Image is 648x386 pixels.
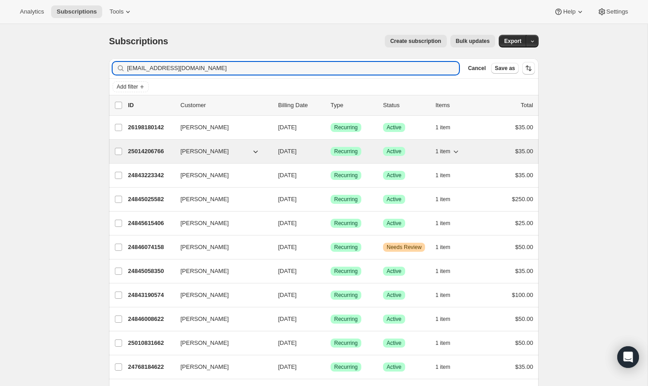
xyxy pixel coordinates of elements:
[128,362,173,372] p: 24768184622
[175,312,265,326] button: [PERSON_NAME]
[109,36,168,46] span: Subscriptions
[128,265,533,278] div: 24845058350[PERSON_NAME][DATE]SuccessRecurringSuccessActive1 item$35.00
[387,363,402,371] span: Active
[464,63,489,74] button: Cancel
[435,289,460,301] button: 1 item
[435,339,450,347] span: 1 item
[128,267,173,276] p: 24845058350
[512,196,533,202] span: $250.00
[104,5,138,18] button: Tools
[180,315,229,324] span: [PERSON_NAME]
[128,361,533,373] div: 24768184622[PERSON_NAME][DATE]SuccessRecurringSuccessActive1 item$35.00
[435,101,481,110] div: Items
[387,148,402,155] span: Active
[515,339,533,346] span: $50.00
[180,101,271,110] p: Customer
[175,360,265,374] button: [PERSON_NAME]
[180,123,229,132] span: [PERSON_NAME]
[515,172,533,179] span: $35.00
[128,147,173,156] p: 25014206766
[450,35,495,47] button: Bulk updates
[334,268,358,275] span: Recurring
[180,147,229,156] span: [PERSON_NAME]
[515,220,533,226] span: $25.00
[334,196,358,203] span: Recurring
[435,265,460,278] button: 1 item
[175,240,265,254] button: [PERSON_NAME]
[127,62,459,75] input: Filter subscribers
[128,315,173,324] p: 24846008622
[175,336,265,350] button: [PERSON_NAME]
[57,8,97,15] span: Subscriptions
[435,172,450,179] span: 1 item
[435,361,460,373] button: 1 item
[278,172,297,179] span: [DATE]
[435,337,460,349] button: 1 item
[128,243,173,252] p: 24846074158
[20,8,44,15] span: Analytics
[385,35,447,47] button: Create subscription
[435,196,450,203] span: 1 item
[334,124,358,131] span: Recurring
[180,171,229,180] span: [PERSON_NAME]
[515,315,533,322] span: $50.00
[435,292,450,299] span: 1 item
[175,216,265,231] button: [PERSON_NAME]
[387,172,402,179] span: Active
[175,288,265,302] button: [PERSON_NAME]
[180,339,229,348] span: [PERSON_NAME]
[435,241,460,254] button: 1 item
[491,63,519,74] button: Save as
[435,124,450,131] span: 1 item
[180,267,229,276] span: [PERSON_NAME]
[435,121,460,134] button: 1 item
[435,363,450,371] span: 1 item
[278,220,297,226] span: [DATE]
[387,220,402,227] span: Active
[387,196,402,203] span: Active
[515,148,533,155] span: $35.00
[435,193,460,206] button: 1 item
[390,38,441,45] span: Create subscription
[512,292,533,298] span: $100.00
[180,243,229,252] span: [PERSON_NAME]
[175,120,265,135] button: [PERSON_NAME]
[549,5,590,18] button: Help
[334,363,358,371] span: Recurring
[278,315,297,322] span: [DATE]
[180,291,229,300] span: [PERSON_NAME]
[383,101,428,110] p: Status
[14,5,49,18] button: Analytics
[334,172,358,179] span: Recurring
[456,38,490,45] span: Bulk updates
[175,144,265,159] button: [PERSON_NAME]
[128,219,173,228] p: 24845615406
[128,101,533,110] div: IDCustomerBilling DateTypeStatusItemsTotal
[128,195,173,204] p: 24845025582
[515,363,533,370] span: $35.00
[128,121,533,134] div: 26198180142[PERSON_NAME][DATE]SuccessRecurringSuccessActive1 item$35.00
[334,315,358,323] span: Recurring
[128,291,173,300] p: 24843190574
[180,195,229,204] span: [PERSON_NAME]
[515,244,533,250] span: $50.00
[331,101,376,110] div: Type
[51,5,102,18] button: Subscriptions
[128,241,533,254] div: 24846074158[PERSON_NAME][DATE]SuccessRecurringWarningNeeds Review1 item$50.00
[180,362,229,372] span: [PERSON_NAME]
[128,171,173,180] p: 24843223342
[128,217,533,230] div: 24845615406[PERSON_NAME][DATE]SuccessRecurringSuccessActive1 item$25.00
[387,292,402,299] span: Active
[128,123,173,132] p: 26198180142
[334,339,358,347] span: Recurring
[278,268,297,274] span: [DATE]
[334,220,358,227] span: Recurring
[499,35,527,47] button: Export
[334,292,358,299] span: Recurring
[515,268,533,274] span: $35.00
[278,292,297,298] span: [DATE]
[522,62,535,75] button: Sort the results
[435,313,460,325] button: 1 item
[175,264,265,278] button: [PERSON_NAME]
[435,217,460,230] button: 1 item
